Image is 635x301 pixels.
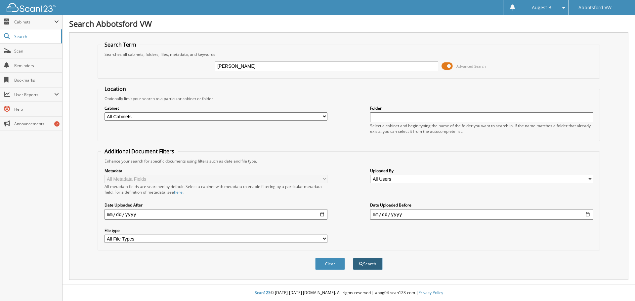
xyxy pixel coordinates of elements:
label: Metadata [105,168,327,173]
div: 7 [54,121,60,127]
label: Date Uploaded After [105,202,327,208]
label: Uploaded By [370,168,593,173]
span: Bookmarks [14,77,59,83]
input: start [105,209,327,220]
button: Clear [315,258,345,270]
h1: Search Abbotsford VW [69,18,628,29]
span: User Reports [14,92,54,97]
img: scan123-logo-white.svg [7,3,56,12]
span: Advanced Search [456,64,486,69]
label: Date Uploaded Before [370,202,593,208]
div: © [DATE]-[DATE] [DOMAIN_NAME]. All rights reserved | appg04-scan123-com | [63,285,635,301]
div: All metadata fields are searched by default. Select a cabinet with metadata to enable filtering b... [105,184,327,195]
a: Privacy Policy [418,290,443,295]
a: here [174,189,183,195]
span: Help [14,106,59,112]
div: Select a cabinet and begin typing the name of the folder you want to search in. If the name match... [370,123,593,134]
label: File type [105,228,327,233]
span: Announcements [14,121,59,127]
legend: Location [101,85,129,93]
div: Optionally limit your search to a particular cabinet or folder [101,96,597,101]
legend: Additional Document Filters [101,148,178,155]
div: Enhance your search for specific documents using filters such as date and file type. [101,158,597,164]
iframe: Chat Widget [602,269,635,301]
span: Abbotsford VW [578,6,612,10]
button: Search [353,258,383,270]
label: Folder [370,105,593,111]
div: Searches all cabinets, folders, files, metadata, and keywords [101,52,597,57]
span: Search [14,34,58,39]
span: Scan123 [255,290,271,295]
legend: Search Term [101,41,140,48]
input: end [370,209,593,220]
span: Augest B. [532,6,553,10]
span: Reminders [14,63,59,68]
span: Cabinets [14,19,54,25]
label: Cabinet [105,105,327,111]
span: Scan [14,48,59,54]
